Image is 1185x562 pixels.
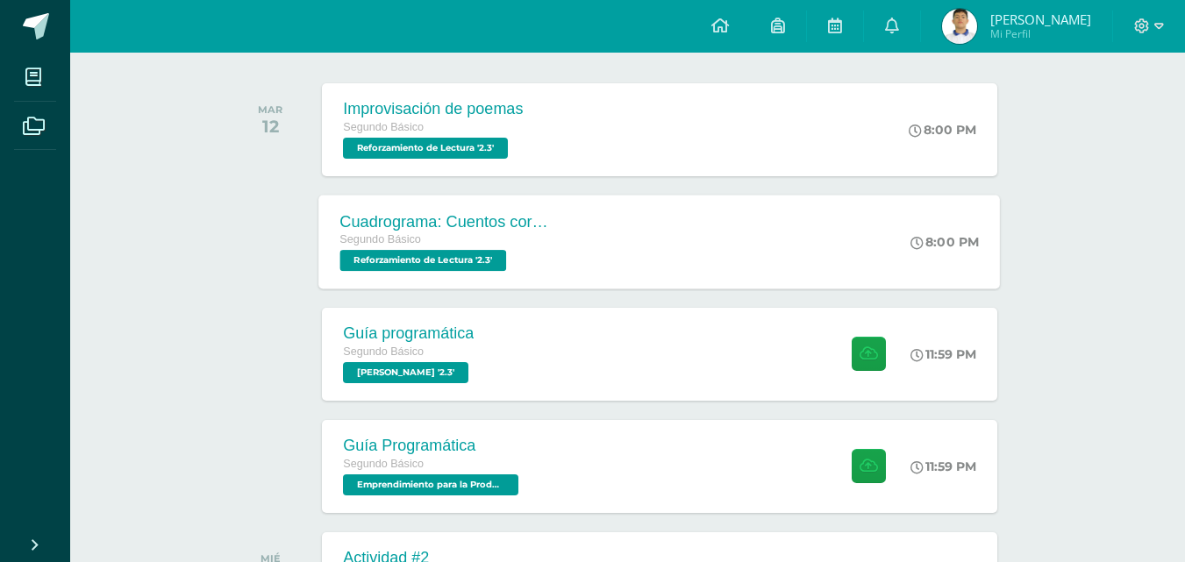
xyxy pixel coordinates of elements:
div: Improvisación de poemas [343,100,523,118]
div: 11:59 PM [910,459,976,474]
span: Segundo Básico [343,458,424,470]
div: 8:00 PM [911,234,980,250]
img: 4502e44e7facb15acdb95e521c10be2b.png [942,9,977,44]
span: Mi Perfil [990,26,1091,41]
div: 8:00 PM [909,122,976,138]
span: Segundo Básico [340,233,422,245]
div: Cuadrograma: Cuentos cortos [340,212,553,231]
span: Reforzamiento de Lectura '2.3' [340,250,507,271]
span: PEREL '2.3' [343,362,468,383]
span: Reforzamiento de Lectura '2.3' [343,138,508,159]
div: Guía Programática [343,437,523,455]
div: 12 [258,116,282,137]
div: 11:59 PM [910,346,976,362]
span: [PERSON_NAME] [990,11,1091,28]
span: Segundo Básico [343,121,424,133]
div: MAR [258,103,282,116]
span: Emprendimiento para la Productividad '2.3' [343,474,518,495]
div: Guía programática [343,324,474,343]
span: Segundo Básico [343,345,424,358]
